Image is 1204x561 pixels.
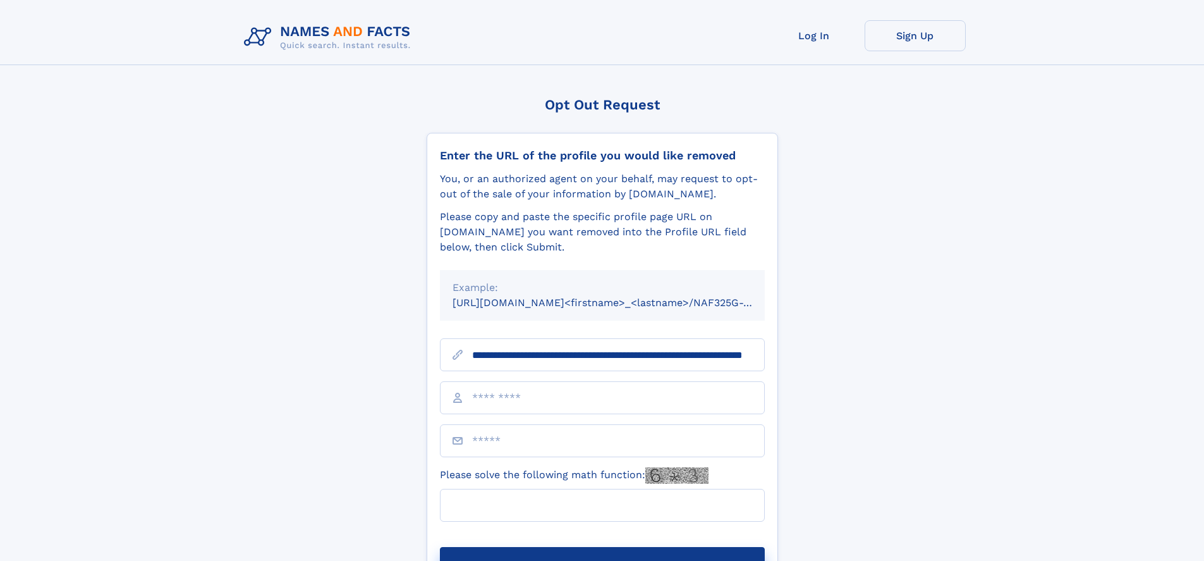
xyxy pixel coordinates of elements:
div: You, or an authorized agent on your behalf, may request to opt-out of the sale of your informatio... [440,171,765,202]
small: [URL][DOMAIN_NAME]<firstname>_<lastname>/NAF325G-xxxxxxxx [453,297,789,309]
img: Logo Names and Facts [239,20,421,54]
div: Example: [453,280,752,295]
div: Opt Out Request [427,97,778,113]
div: Please copy and paste the specific profile page URL on [DOMAIN_NAME] you want removed into the Pr... [440,209,765,255]
label: Please solve the following math function: [440,467,708,484]
a: Log In [763,20,865,51]
div: Enter the URL of the profile you would like removed [440,149,765,163]
a: Sign Up [865,20,966,51]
